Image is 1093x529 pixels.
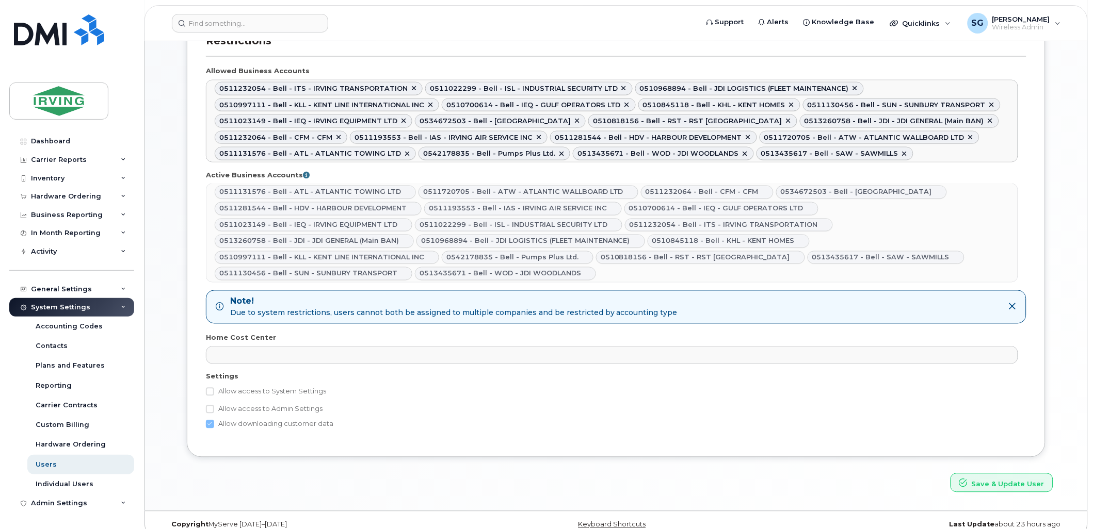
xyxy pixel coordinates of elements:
div: 0510997111 - Bell - KLL - KENT LINE INTERNATIONAL INC [219,254,424,262]
div: MyServe [DATE]–[DATE] [164,521,465,529]
span: Wireless Admin [992,23,1050,31]
div: 0511130456 - Bell - SUN - SUNBURY TRANSPORT [808,101,986,109]
div: 0511023149 - Bell - IEQ - IRVING EQUIPMENT LTD [219,117,397,125]
span: [PERSON_NAME] [992,15,1050,23]
div: 0511232054 - Bell - ITS - IRVING TRANSPORTATION [219,85,408,93]
span: Support [715,17,744,27]
input: Allow access to System Settings [206,388,214,396]
label: Allow access to Admin Settings [206,403,323,416]
div: 0511232054 - Bell - ITS - IRVING TRANSPORTATION [630,221,818,229]
input: Find something... [172,14,328,32]
strong: Copyright [171,521,208,528]
div: 0511131576 - Bell - ATL - ATLANTIC TOWING LTD [219,188,401,196]
label: Allowed Business Accounts [206,66,310,76]
div: 0510968894 - Bell - JDI LOGISTICS (FLEET MAINTENANCE) [640,85,849,93]
div: 0511193553 - Bell - IAS - IRVING AIR SERVICE INC [429,205,607,213]
span: SG [972,17,984,29]
label: Allow downloading customer data [206,418,333,431]
a: Knowledge Base [796,12,882,32]
div: Quicklinks [883,13,958,34]
a: Alerts [751,12,796,32]
span: Due to system restrictions, users cannot both be assigned to multiple companies and be restricted... [230,308,678,318]
span: Quicklinks [903,19,940,27]
div: about 23 hours ago [767,521,1069,529]
i: Accounts adjusted to view over the interface. If none selected then all information of allowed ac... [303,172,310,178]
input: Allow access to Admin Settings [206,405,214,414]
div: 0510700614 - Bell - IEQ - GULF OPERATORS LTD [446,101,621,109]
div: 0511023149 - Bell - IEQ - IRVING EQUIPMENT LTD [219,221,397,229]
div: 0510818156 - Bell - RST - RST [GEOGRAPHIC_DATA] [601,254,790,262]
div: 0511281544 - Bell - HDV - HARBOUR DEVELOPMENT [219,205,407,213]
div: 0534672503 - Bell - [GEOGRAPHIC_DATA] [420,117,571,125]
label: Allow access to System Settings [206,386,326,398]
div: 0510700614 - Bell - IEQ - GULF OPERATORS LTD [629,205,803,213]
strong: Note! [230,296,678,308]
div: 0513435671 - Bell - WOD - JDI WOODLANDS [420,270,581,278]
div: 0542178835 - Bell - Pumps Plus Ltd. [446,254,578,262]
div: 0513435617 - Bell - SAW - SAWMILLS [761,150,898,158]
a: Support [699,12,751,32]
div: 0513260758 - Bell - JDI - JDI GENERAL (Main BAN) [219,237,399,245]
div: 0511193553 - Bell - IAS - IRVING AIR SERVICE INC [355,134,533,142]
div: 0510818156 - Bell - RST - RST [GEOGRAPHIC_DATA] [593,117,782,125]
div: 0511131576 - Bell - ATL - ATLANTIC TOWING LTD [219,150,401,158]
button: Save & Update User [951,473,1053,492]
div: 0510845118 - Bell - KHL - KENT HOMES [643,101,785,109]
div: 0511232064 - Bell - CFM - CFM [646,188,759,196]
label: Active Business Accounts [206,170,310,180]
div: 0511720705 - Bell - ATW - ATLANTIC WALLBOARD LTD [423,188,623,196]
div: 0510968894 - Bell - JDI LOGISTICS (FLEET MAINTENANCE) [421,237,630,245]
span: Knowledge Base [812,17,875,27]
a: Keyboard Shortcuts [578,521,646,528]
span: Alerts [767,17,789,27]
div: 0511022299 - Bell - ISL - INDUSTRIAL SECURITY LTD [430,85,618,93]
div: 0513435617 - Bell - SAW - SAWMILLS [812,254,950,262]
div: 0542178835 - Bell - Pumps Plus Ltd. [423,150,555,158]
div: 0511022299 - Bell - ISL - INDUSTRIAL SECURITY LTD [420,221,607,229]
div: 0510997111 - Bell - KLL - KENT LINE INTERNATIONAL INC [219,101,424,109]
div: 0534672503 - Bell - [GEOGRAPHIC_DATA] [781,188,932,196]
label: Settings [206,372,238,382]
div: 0511720705 - Bell - ATW - ATLANTIC WALLBOARD LTD [764,134,965,142]
div: 0513435671 - Bell - WOD - JDI WOODLANDS [577,150,739,158]
div: 0510845118 - Bell - KHL - KENT HOMES [652,237,795,245]
div: 0513260758 - Bell - JDI - JDI GENERAL (Main BAN) [805,117,984,125]
div: 0511281544 - Bell - HDV - HARBOUR DEVELOPMENT [555,134,742,142]
div: Sheryl Galorport [960,13,1068,34]
label: Home Cost Center [206,333,276,343]
input: Allow downloading customer data [206,420,214,428]
div: 0511232064 - Bell - CFM - CFM [219,134,332,142]
strong: Last Update [950,521,995,528]
h3: Restrictions [206,35,1026,57]
div: 0511130456 - Bell - SUN - SUNBURY TRANSPORT [219,270,397,278]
